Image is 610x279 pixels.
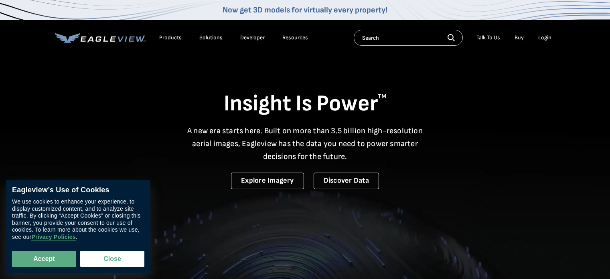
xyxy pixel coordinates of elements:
[182,124,428,163] p: A new era starts here. Built on more than 3.5 billion high-resolution aerial images, Eagleview ha...
[314,173,379,189] a: Discover Data
[538,34,551,41] div: Login
[12,199,144,241] div: We use cookies to enhance your experience, to display customized content, and to analyze site tra...
[231,173,304,189] a: Explore Imagery
[378,93,387,100] sup: TM
[80,251,144,267] button: Close
[55,90,555,118] h1: Insight Is Power
[240,34,265,41] a: Developer
[223,5,387,15] a: Now get 3D models for virtually every property!
[515,34,524,41] a: Buy
[12,186,144,195] div: Eagleview’s Use of Cookies
[476,34,500,41] div: Talk To Us
[12,251,76,267] button: Accept
[282,34,308,41] div: Resources
[354,30,463,46] input: Search
[31,234,75,241] a: Privacy Policies
[159,34,182,41] div: Products
[199,34,223,41] div: Solutions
